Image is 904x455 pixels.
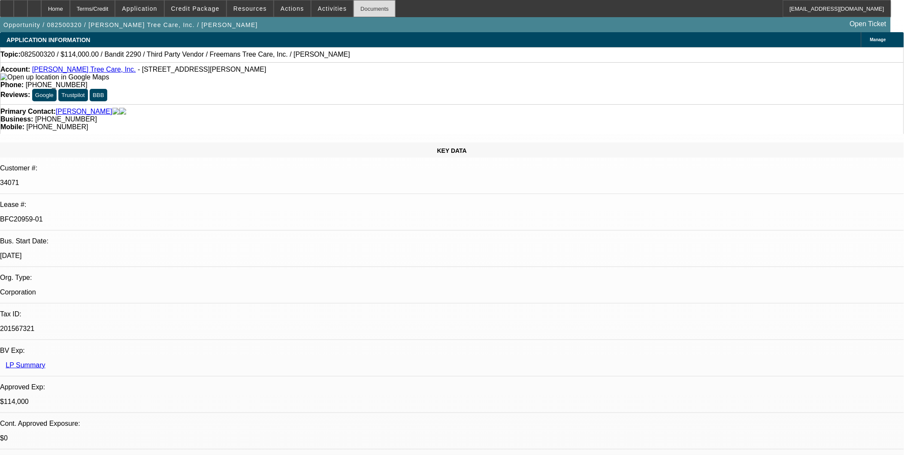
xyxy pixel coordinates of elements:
[0,73,109,81] img: Open up location in Google Maps
[0,108,56,115] strong: Primary Contact:
[0,115,33,123] strong: Business:
[122,5,157,12] span: Application
[311,0,354,17] button: Activities
[119,108,126,115] img: linkedin-icon.png
[0,123,24,130] strong: Mobile:
[171,5,220,12] span: Credit Package
[112,108,119,115] img: facebook-icon.png
[32,66,136,73] a: [PERSON_NAME] Tree Care, Inc.
[6,361,45,369] a: LP Summary
[21,51,350,58] span: 082500320 / $114,000.00 / Bandit 2290 / Third Party Vendor / Freemans Tree Care, Inc. / [PERSON_N...
[227,0,273,17] button: Resources
[281,5,304,12] span: Actions
[138,66,266,73] span: - [STREET_ADDRESS][PERSON_NAME]
[0,51,21,58] strong: Topic:
[274,0,311,17] button: Actions
[0,66,30,73] strong: Account:
[56,108,112,115] a: [PERSON_NAME]
[6,36,90,43] span: APPLICATION INFORMATION
[233,5,267,12] span: Resources
[0,73,109,81] a: View Google Maps
[58,89,88,101] button: Trustpilot
[870,37,886,42] span: Manage
[165,0,226,17] button: Credit Package
[0,81,24,88] strong: Phone:
[26,81,88,88] span: [PHONE_NUMBER]
[90,89,107,101] button: BBB
[3,21,258,28] span: Opportunity / 082500320 / [PERSON_NAME] Tree Care, Inc. / [PERSON_NAME]
[26,123,88,130] span: [PHONE_NUMBER]
[0,91,30,98] strong: Reviews:
[115,0,163,17] button: Application
[35,115,97,123] span: [PHONE_NUMBER]
[847,17,890,31] a: Open Ticket
[318,5,347,12] span: Activities
[437,147,467,154] span: KEY DATA
[32,89,57,101] button: Google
